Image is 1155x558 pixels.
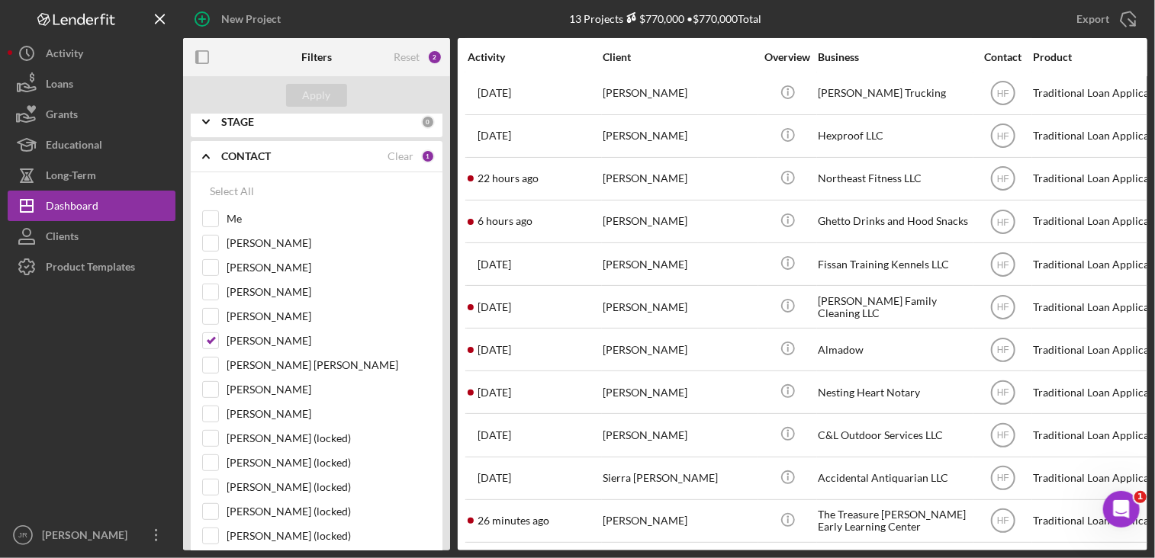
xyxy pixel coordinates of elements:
div: [PERSON_NAME] [603,287,755,327]
div: Sierra [PERSON_NAME] [603,458,755,499]
div: The Treasure [PERSON_NAME] Early Learning Center [818,501,970,541]
div: [PERSON_NAME] [603,73,755,114]
button: Grants [8,99,175,130]
div: $770,000 [623,12,684,25]
div: 1 [421,149,435,163]
div: Educational [46,130,102,164]
label: [PERSON_NAME] [227,236,431,251]
text: HF [997,302,1009,313]
div: Clients [46,221,79,255]
div: [PERSON_NAME] [603,244,755,284]
div: Accidental Antiquarian LLC [818,458,970,499]
div: [PERSON_NAME] [603,501,755,541]
time: 2025-08-26 15:47 [478,130,511,142]
div: 0 [421,115,435,129]
button: Product Templates [8,252,175,282]
div: [PERSON_NAME] Trucking [818,73,970,114]
label: [PERSON_NAME] [227,260,431,275]
div: Northeast Fitness LLC [818,159,970,199]
div: Hexproof LLC [818,116,970,156]
text: HF [997,345,1009,355]
div: Contact [974,51,1031,63]
div: Activity [468,51,601,63]
time: 2025-07-17 19:59 [478,87,511,99]
div: Loans [46,69,73,103]
label: [PERSON_NAME] [PERSON_NAME] [227,358,431,373]
b: CONTACT [221,150,271,162]
span: 1 [1134,491,1147,503]
div: C&L Outdoor Services LLC [818,415,970,455]
label: [PERSON_NAME] (locked) [227,479,431,495]
label: [PERSON_NAME] (locked) [227,504,431,519]
text: HF [997,516,1009,527]
text: HF [997,216,1009,227]
div: New Project [221,4,281,34]
div: [PERSON_NAME] [603,116,755,156]
div: [PERSON_NAME] Family Cleaning LLC [818,287,970,327]
div: Almadow [818,329,970,370]
div: [PERSON_NAME] [603,415,755,455]
div: Clear [388,150,413,162]
div: Grants [46,99,78,133]
label: [PERSON_NAME] (locked) [227,431,431,446]
text: HF [997,259,1009,270]
div: Client [603,51,755,63]
button: Export [1061,4,1147,34]
time: 2025-09-02 14:51 [478,472,511,484]
button: Dashboard [8,191,175,221]
button: New Project [183,4,296,34]
div: Activity [46,38,83,72]
div: [PERSON_NAME] [38,520,137,554]
button: Educational [8,130,175,160]
button: JR[PERSON_NAME] [8,520,175,550]
button: Select All [202,176,262,207]
div: 13 Projects • $770,000 Total [569,12,761,25]
iframe: Intercom live chat [1103,491,1140,528]
div: [PERSON_NAME] [603,201,755,242]
label: [PERSON_NAME] [227,382,431,397]
div: [PERSON_NAME] [603,329,755,370]
time: 2025-09-15 17:00 [478,215,532,227]
label: [PERSON_NAME] [227,406,431,422]
div: Ghetto Drinks and Hood Snacks [818,201,970,242]
div: Reset [394,51,420,63]
text: HF [997,431,1009,441]
div: 2 [427,50,442,65]
div: Select All [210,176,254,207]
div: Business [818,51,970,63]
label: [PERSON_NAME] (locked) [227,455,431,470]
text: JR [18,531,27,540]
time: 2025-09-15 22:31 [478,515,549,527]
button: Loans [8,69,175,99]
div: [PERSON_NAME] [603,159,755,199]
div: [PERSON_NAME] [603,372,755,412]
text: HF [997,174,1009,184]
div: Export [1076,4,1109,34]
div: Product Templates [46,252,135,286]
time: 2025-09-13 18:06 [478,386,511,399]
div: Long-Term [46,160,96,194]
div: Overview [759,51,816,63]
button: Clients [8,221,175,252]
button: Apply [286,84,347,107]
time: 2025-09-12 18:30 [478,301,511,313]
label: [PERSON_NAME] (locked) [227,528,431,544]
a: Activity [8,38,175,69]
div: Apply [303,84,331,107]
time: 2025-09-05 19:53 [478,258,511,271]
time: 2025-08-29 02:24 [478,344,511,356]
time: 2025-09-15 00:48 [478,172,539,184]
div: Nesting Heart Notary [818,372,970,412]
text: HF [997,473,1009,484]
time: 2025-08-18 15:33 [478,429,511,441]
div: Fissan Training Kennels LLC [818,244,970,284]
b: Filters [301,51,332,63]
button: Long-Term [8,160,175,191]
label: [PERSON_NAME] [227,309,431,324]
label: [PERSON_NAME] [227,333,431,348]
b: STAGE [221,116,254,128]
